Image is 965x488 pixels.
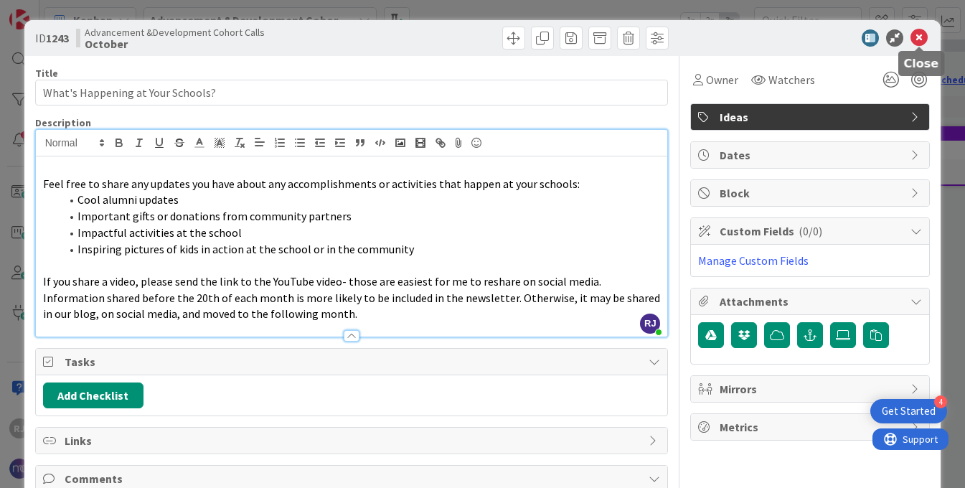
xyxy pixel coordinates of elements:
[640,314,660,334] span: RJ
[43,383,143,408] button: Add Checklist
[720,293,903,310] span: Attachments
[65,470,642,487] span: Comments
[904,57,939,70] h5: Close
[720,380,903,398] span: Mirrors
[43,274,601,288] span: If you share a video, please send the link to the YouTube video- those are easiest for me to resh...
[720,184,903,202] span: Block
[720,222,903,240] span: Custom Fields
[870,399,947,423] div: Open Get Started checklist, remaining modules: 4
[882,404,936,418] div: Get Started
[77,192,179,207] span: Cool alumni updates
[77,242,414,256] span: Inspiring pictures of kids in action at the school or in the community
[934,395,947,408] div: 4
[706,71,738,88] span: Owner
[85,38,265,50] b: October
[35,116,91,129] span: Description
[799,224,822,238] span: ( 0/0 )
[85,27,265,38] span: Advancement &Development Cohort Calls
[43,177,580,191] span: Feel free to share any updates you have about any accomplishments or activities that happen at yo...
[768,71,815,88] span: Watchers
[720,418,903,436] span: Metrics
[43,291,662,322] span: Information shared before the 20th of each month is more likely to be included in the newsletter....
[35,80,669,105] input: type card name here...
[65,432,642,449] span: Links
[720,108,903,126] span: Ideas
[720,146,903,164] span: Dates
[698,253,809,268] a: Manage Custom Fields
[77,209,352,223] span: Important gifts or donations from community partners
[35,29,69,47] span: ID
[35,67,58,80] label: Title
[30,2,65,19] span: Support
[77,225,242,240] span: Impactful activities at the school
[46,31,69,45] b: 1243
[65,353,642,370] span: Tasks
